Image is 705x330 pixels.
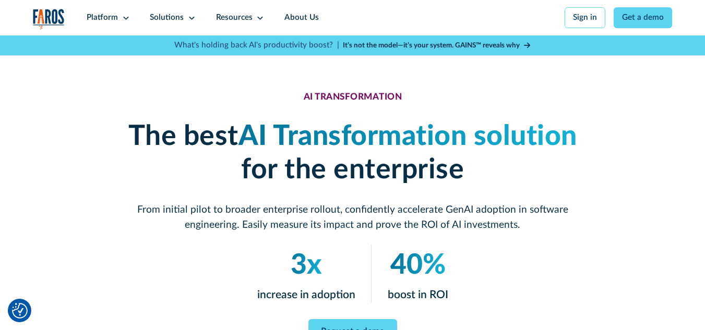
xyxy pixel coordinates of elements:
[238,123,577,150] em: AI Transformation solution
[33,9,65,30] img: Logo of the analytics and reporting company Faros.
[614,7,673,28] a: Get a demo
[174,40,339,52] p: What's holding back AI's productivity boost? |
[290,252,321,279] em: 3x
[12,303,28,319] button: Cookie Settings
[565,7,606,28] a: Sign in
[150,12,184,24] div: Solutions
[390,252,446,279] em: 40%
[216,12,253,24] div: Resources
[257,287,355,303] p: increase in adoption
[128,123,238,150] strong: The best
[33,9,65,30] a: home
[241,156,464,184] strong: for the enterprise
[343,42,520,49] strong: It’s not the model—it’s your system. GAINS™ reveals why
[343,40,531,51] a: It’s not the model—it’s your system. GAINS™ reveals why
[12,303,28,319] img: Revisit consent button
[388,287,448,303] p: boost in ROI
[113,203,592,233] p: From initial pilot to broader enterprise rollout, confidently accelerate GenAI adoption in softwa...
[303,92,402,103] div: AI TRANSFORMATION
[87,12,118,24] div: Platform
